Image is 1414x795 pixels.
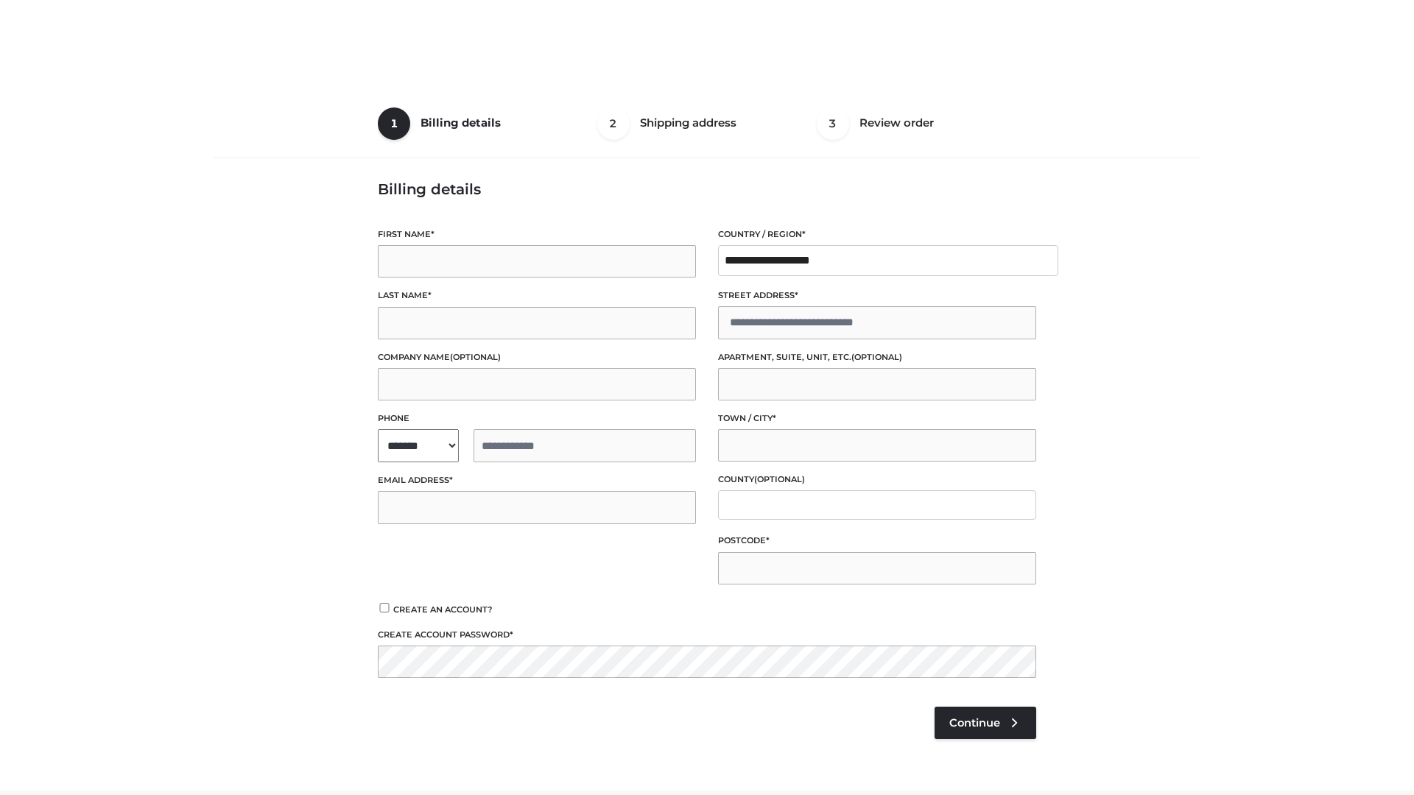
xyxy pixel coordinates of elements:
label: Phone [378,411,696,425]
span: (optional) [851,352,902,362]
span: Continue [949,716,1000,729]
h3: Billing details [378,180,1036,198]
label: Create account password [378,628,1036,642]
label: Postcode [718,534,1036,548]
span: Shipping address [640,116,736,130]
input: Create an account? [378,603,391,612]
label: Apartment, suite, unit, etc. [718,350,1036,364]
a: Continue [935,707,1036,739]
label: First name [378,227,696,241]
span: Review order [859,116,934,130]
label: Street address [718,289,1036,303]
label: Last name [378,289,696,303]
span: 3 [817,107,849,140]
label: Company name [378,350,696,364]
span: Billing details [421,116,501,130]
label: County [718,473,1036,487]
span: 2 [597,107,630,140]
span: 1 [378,107,410,140]
span: Create an account? [393,604,493,615]
label: Country / Region [718,227,1036,241]
span: (optional) [450,352,501,362]
span: (optional) [754,474,805,484]
label: Town / City [718,411,1036,425]
label: Email address [378,473,696,487]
